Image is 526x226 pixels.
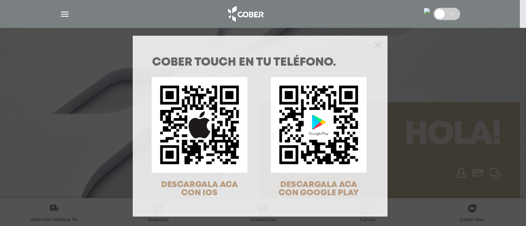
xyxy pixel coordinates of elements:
[152,57,368,68] h1: COBER TOUCH en tu teléfono.
[152,77,247,173] img: qr-code
[271,77,367,173] img: qr-code
[279,181,359,197] span: DESCARGALA ACA CON GOOGLE PLAY
[375,41,381,48] button: Close
[161,181,238,197] span: DESCARGALA ACA CON IOS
